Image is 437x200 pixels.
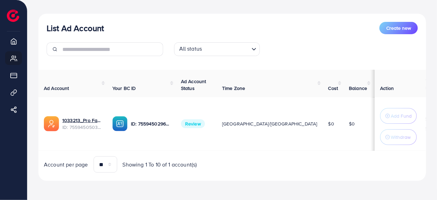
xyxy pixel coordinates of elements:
[181,119,205,128] span: Review
[349,120,355,127] span: $0
[131,120,170,128] p: ID: 7559450296657805313
[328,120,334,127] span: $0
[380,129,417,145] button: Withdraw
[328,85,338,92] span: Cost
[47,23,104,33] h3: List Ad Account
[44,161,88,169] span: Account per page
[44,116,59,131] img: ic-ads-acc.e4c84228.svg
[391,112,412,120] p: Add Fund
[391,133,411,141] p: Withdraw
[222,120,317,127] span: [GEOGRAPHIC_DATA]/[GEOGRAPHIC_DATA]
[379,22,418,34] button: Create new
[112,85,136,92] span: Your BC ID
[62,117,101,124] a: 1033213_Pro Fashion_1760071755441
[62,117,101,131] div: <span class='underline'>1033213_Pro Fashion_1760071755441</span></br>7559450503621459985
[44,85,69,92] span: Ad Account
[380,108,417,124] button: Add Fund
[62,124,101,131] span: ID: 7559450503621459985
[349,85,367,92] span: Balance
[222,85,245,92] span: Time Zone
[112,116,128,131] img: ic-ba-acc.ded83a64.svg
[380,85,394,92] span: Action
[181,78,206,92] span: Ad Account Status
[408,169,432,195] iframe: Chat
[174,42,260,56] div: Search for option
[178,43,204,54] span: All status
[204,44,248,54] input: Search for option
[386,25,411,31] span: Create new
[123,161,197,169] span: Showing 1 To 10 of 1 account(s)
[7,10,19,22] img: logo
